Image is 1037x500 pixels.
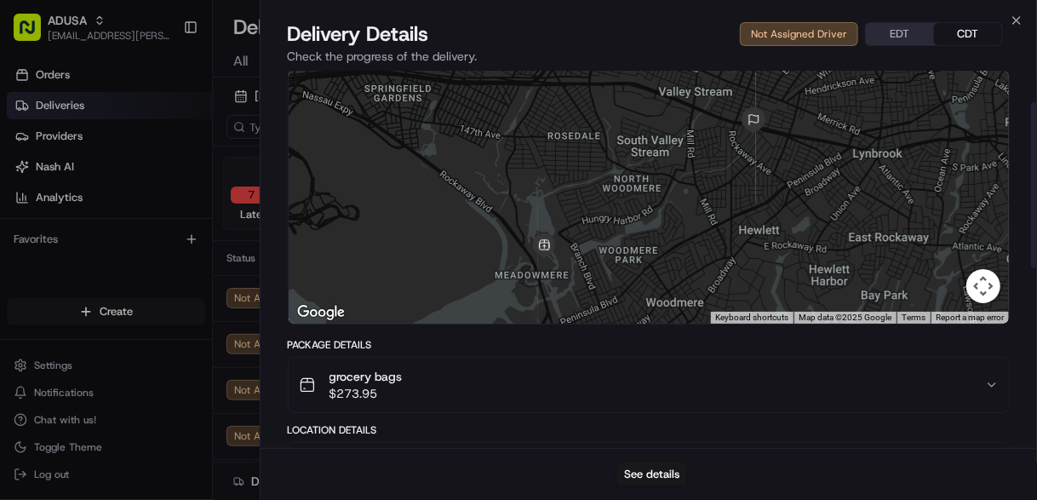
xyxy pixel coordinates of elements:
[934,23,1002,45] button: CDT
[17,17,51,51] img: Nash
[288,20,429,48] span: Delivery Details
[293,302,349,324] a: Open this area in Google Maps (opens a new window)
[715,312,788,324] button: Keyboard shortcuts
[17,163,48,193] img: 1736555255976-a54dd68f-1ca7-489b-9aae-adbdc363a1c4
[120,288,206,302] a: Powered byPylon
[288,338,1011,352] div: Package Details
[936,313,1004,322] a: Report a map error
[17,68,310,95] p: Welcome 👋
[293,302,349,324] img: Google
[169,289,206,302] span: Pylon
[10,240,137,271] a: 📗Knowledge Base
[902,313,925,322] a: Terms (opens in new tab)
[866,23,934,45] button: EDT
[34,247,130,264] span: Knowledge Base
[161,247,273,264] span: API Documentation
[329,385,403,402] span: $273.95
[799,313,891,322] span: Map data ©2025 Google
[17,249,31,262] div: 📗
[289,358,1010,412] button: grocery bags$273.95
[289,168,310,188] button: Start new chat
[616,463,687,486] button: See details
[58,180,215,193] div: We're available if you need us!
[288,423,1011,437] div: Location Details
[44,110,281,128] input: Clear
[288,48,1011,65] p: Check the progress of the delivery.
[329,368,403,385] span: grocery bags
[137,240,280,271] a: 💻API Documentation
[144,249,158,262] div: 💻
[966,269,1000,303] button: Map camera controls
[58,163,279,180] div: Start new chat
